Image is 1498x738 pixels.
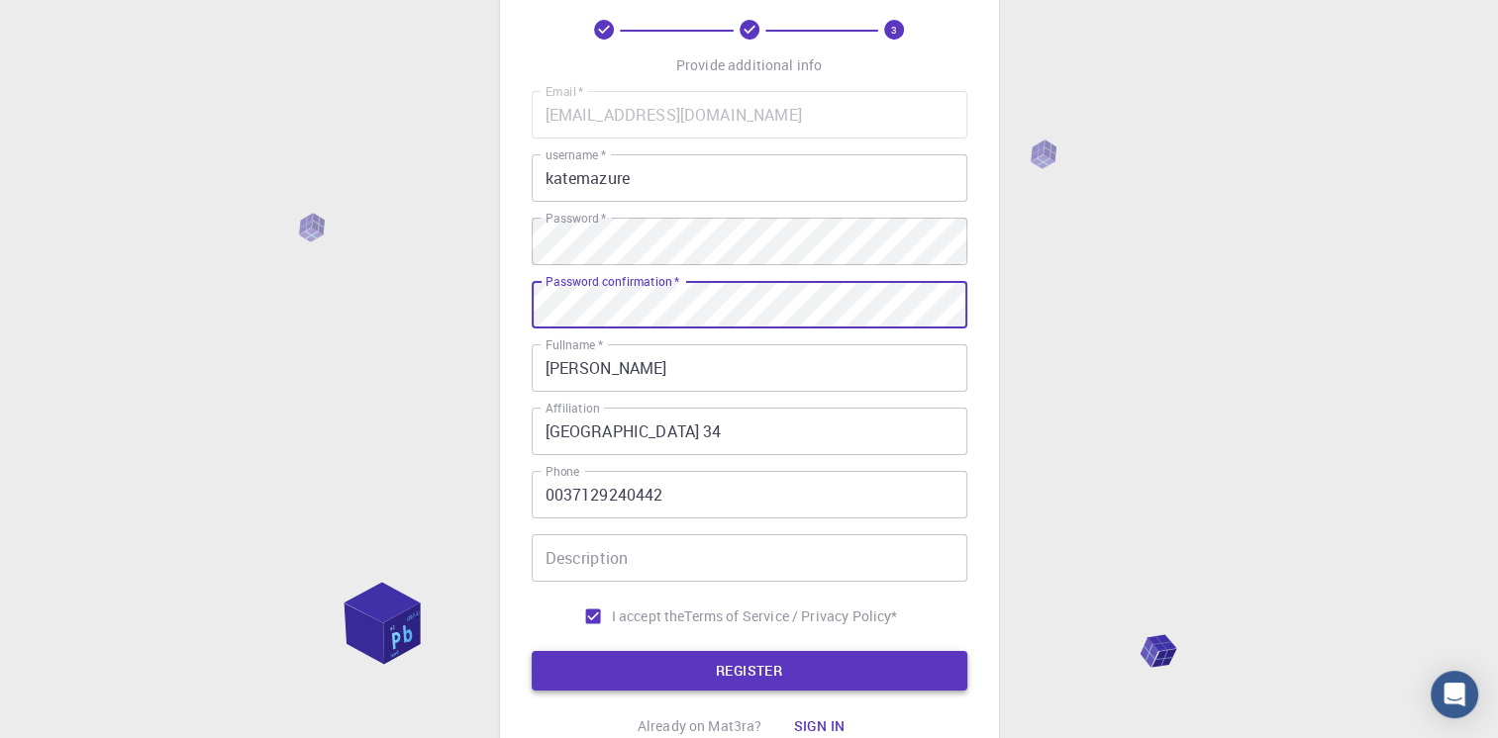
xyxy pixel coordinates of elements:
label: Email [546,83,583,100]
div: Open Intercom Messenger [1431,671,1478,718]
p: Already on Mat3ra? [638,716,762,736]
label: Affiliation [546,400,599,416]
label: Fullname [546,336,603,353]
p: Terms of Service / Privacy Policy * [684,606,897,626]
label: Phone [546,463,579,480]
text: 3 [891,23,897,37]
p: Provide additional info [676,55,822,75]
button: REGISTER [532,651,967,691]
label: username [546,146,606,163]
label: Password confirmation [546,273,679,290]
label: Password [546,210,606,227]
a: Terms of Service / Privacy Policy* [684,606,897,626]
span: I accept the [612,606,685,626]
